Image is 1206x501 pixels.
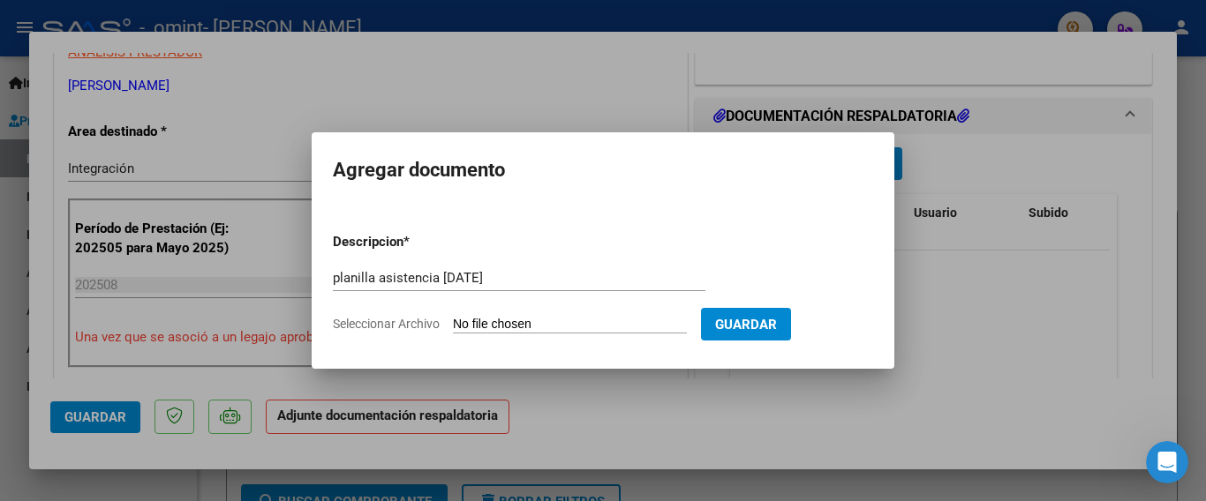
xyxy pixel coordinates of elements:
[715,317,777,333] span: Guardar
[333,232,495,252] p: Descripcion
[333,153,873,187] h2: Agregar documento
[333,317,440,331] span: Seleccionar Archivo
[1146,441,1188,483] iframe: Intercom live chat
[701,308,791,340] button: Guardar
